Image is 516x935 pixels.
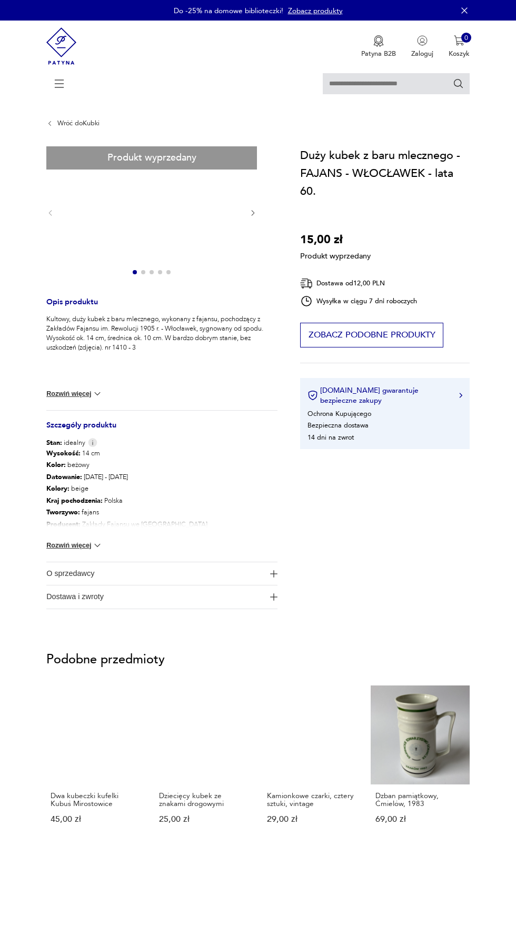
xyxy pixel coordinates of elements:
[411,49,433,58] p: Zaloguj
[417,35,428,46] img: Ikonka użytkownika
[46,447,207,460] p: 14 cm
[159,792,249,808] p: Dziecięcy kubek ze znakami drogowymi
[46,562,264,585] span: O sprzedawcy
[46,314,277,352] p: Kultowy, duży kubek z baru mlecznego, wykonany z fajansu, pochodzący z Zakładów Fajansu im. Rewol...
[288,6,343,16] a: Zobacz produkty
[92,389,103,399] img: chevron down
[270,593,277,601] img: Ikona plusa
[270,570,277,578] img: Ikona plusa
[267,792,357,808] p: Kamionkowe czarki, cztery sztuki, vintage
[300,146,469,201] h1: Duży kubek z baru mlecznego - FAJANS - WŁOCŁAWEK - lata 60.
[449,49,470,58] p: Koszyk
[46,685,145,842] a: Dwa kubeczki kufelki Kubuś MirostowiceDwa kubeczki kufelki Kubuś Mirostowice45,00 zł
[46,472,82,482] b: Datowanie :
[307,421,369,430] li: Bezpieczna dostawa
[88,438,97,447] img: Info icon
[267,815,357,823] p: 29,00 zł
[46,530,207,542] p: sygnatura
[307,409,371,419] li: Ochrona Kupującego
[174,6,283,16] p: Do -25% na domowe biblioteczki!
[46,508,80,517] b: Tworzywo :
[46,459,207,471] p: beżowy
[46,585,264,608] span: Dostawa i zwroty
[46,438,62,447] b: Stan:
[300,295,417,307] div: Wysyłka w ciągu 7 dni roboczych
[300,277,417,290] div: Dostawa od 12,00 PLN
[46,654,470,666] p: Podobne przedmioty
[46,299,277,315] h3: Opis produktu
[300,323,443,347] button: Zobacz podobne produkty
[46,483,207,495] p: beige
[46,389,103,399] button: Rozwiń więcej
[46,496,103,505] b: Kraj pochodzenia :
[159,815,249,823] p: 25,00 zł
[361,49,396,58] p: Patyna B2B
[46,21,76,72] img: Patyna - sklep z meblami i dekoracjami vintage
[300,231,371,248] p: 15,00 zł
[375,792,465,808] p: Dzban pamiątkowy, Ćmielów, 1983
[461,33,472,43] div: 0
[371,685,469,842] a: Dzban pamiątkowy, Ćmielów, 1983Dzban pamiątkowy, Ćmielów, 198369,00 zł
[46,422,277,438] h3: Szczegóły produktu
[375,815,465,823] p: 69,00 zł
[454,35,464,46] img: Ikona koszyka
[361,35,396,58] a: Ikona medaluPatyna B2B
[361,35,396,58] button: Patyna B2B
[263,685,361,842] a: Kamionkowe czarki, cztery sztuki, vintageKamionkowe czarki, cztery sztuki, vintage29,00 zł
[46,585,277,608] button: Ikona plusaDostawa i zwroty
[46,562,277,585] button: Ikona plusaO sprzedawcy
[300,248,371,262] p: Produkt wyprzedany
[57,120,100,127] a: Wróć doKubki
[155,685,253,842] a: Dziecięcy kubek ze znakami drogowymiDziecięcy kubek ze znakami drogowymi25,00 zł
[46,519,207,531] p: Zakłady Fajansu we [GEOGRAPHIC_DATA]
[92,540,103,551] img: chevron down
[307,433,354,442] li: 14 dni na zwrot
[46,449,81,458] b: Wysokość :
[51,815,141,823] p: 45,00 zł
[300,277,313,290] img: Ikona dostawy
[46,438,85,447] span: idealny
[46,540,103,551] button: Rozwiń więcej
[411,35,433,58] button: Zaloguj
[449,35,470,58] button: 0Koszyk
[46,484,70,493] b: Kolory :
[46,495,207,507] p: Polska
[307,390,318,401] img: Ikona certyfikatu
[46,471,207,483] p: [DATE] - [DATE]
[51,792,141,808] p: Dwa kubeczki kufelki Kubuś Mirostowice
[459,393,462,398] img: Ikona strzałki w prawo
[46,520,81,529] b: Producent :
[453,78,464,89] button: Szukaj
[307,385,462,405] button: [DOMAIN_NAME] gwarantuje bezpieczne zakupy
[46,460,66,470] b: Kolor:
[46,506,207,519] p: fajans
[373,35,384,47] img: Ikona medalu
